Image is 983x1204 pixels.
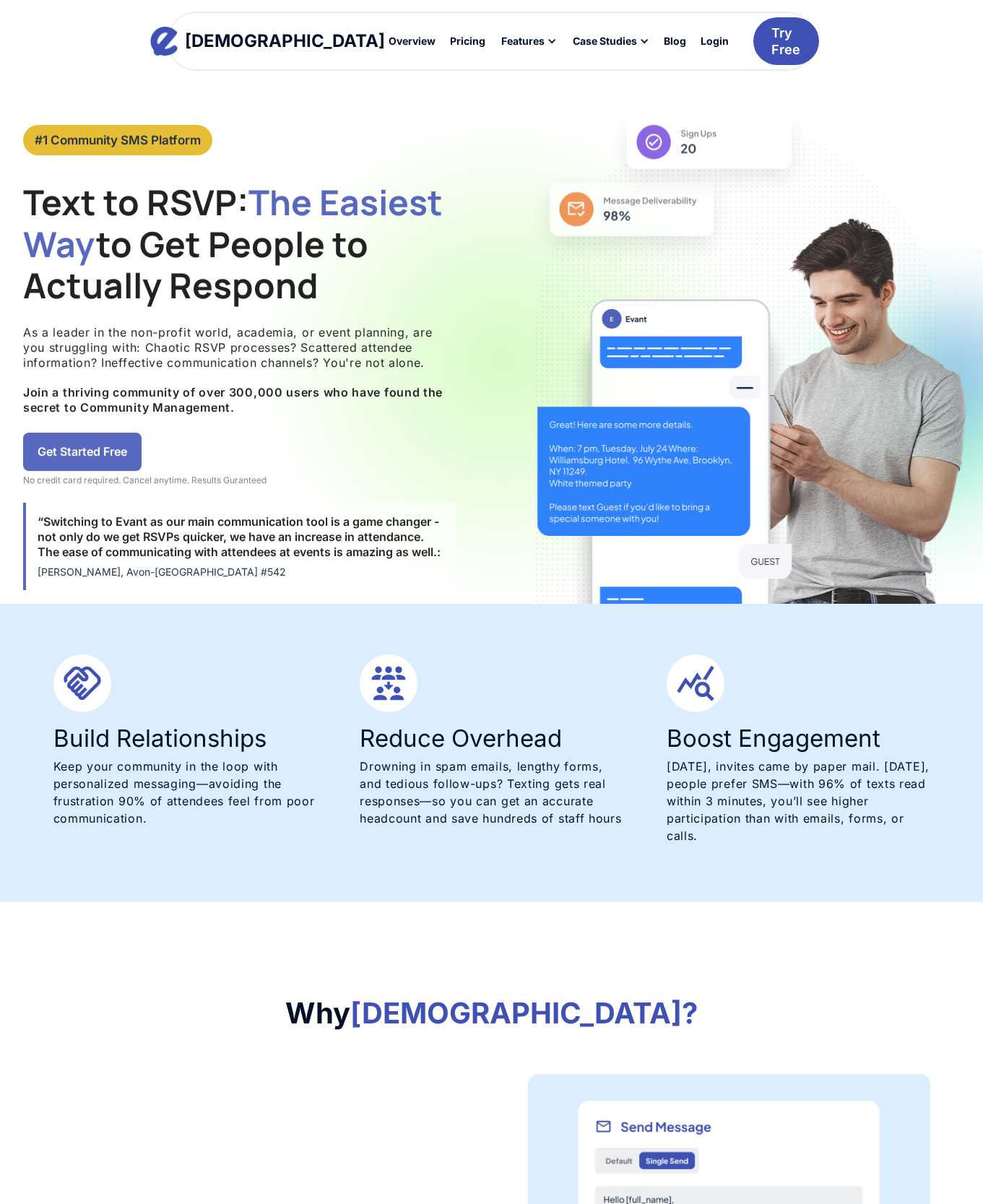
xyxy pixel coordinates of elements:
div: Case Studies [573,36,637,46]
span: [DEMOGRAPHIC_DATA]? [350,995,698,1031]
a: Blog [657,29,693,53]
h3: Build Relationships [53,727,317,750]
div: Login [701,36,729,46]
div: Features [493,29,564,53]
p: As a leader in the non-profit world, academia, or event planning, are you struggling with: Chaoti... [23,325,456,415]
p: [DATE], invites came by paper mail. [DATE], people prefer SMS—with 96% of texts read within 3 min... [667,758,930,844]
div: No credit card required. Cancel anytime. Results Guranteed [23,475,456,486]
div: Try Free [771,25,800,59]
div: #1 Community SMS Platform [35,132,201,148]
a: Get Started Free [23,433,142,471]
div: Overview [389,36,436,46]
div: “Switching to Evant as our main communication tool is a game changer - not only do we get RSVPs q... [38,514,445,559]
p: Drowning in spam emails, lengthy forms, and tedious follow-ups? Texting gets real responses—so yo... [360,758,623,827]
a: Pricing [443,29,493,53]
a: Login [693,29,736,53]
h3: Reduce Overhead [360,727,623,750]
span: The Easiest Way [23,178,443,267]
p: Keep your community in the loop with personalized messaging—avoiding the frustration 90% of atten... [53,758,317,827]
div: [DEMOGRAPHIC_DATA] [185,33,385,50]
a: home [164,27,371,56]
h1: Text to RSVP: to Get People to Actually Respond [23,181,456,306]
div: [PERSON_NAME], Avon-[GEOGRAPHIC_DATA] #542 [38,566,445,579]
h2: Why [53,996,930,1031]
strong: Join a thriving community of over 300,000 users who have found the secret to Community Management. [23,385,443,415]
a: Try Free [753,17,819,66]
h3: Boost Engagement [667,727,930,750]
a: #1 Community SMS Platform [23,125,212,155]
div: Pricing [450,36,485,46]
div: Features [501,36,545,46]
div: Case Studies [564,29,657,53]
div: Blog [664,36,686,46]
a: Overview [381,29,443,53]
